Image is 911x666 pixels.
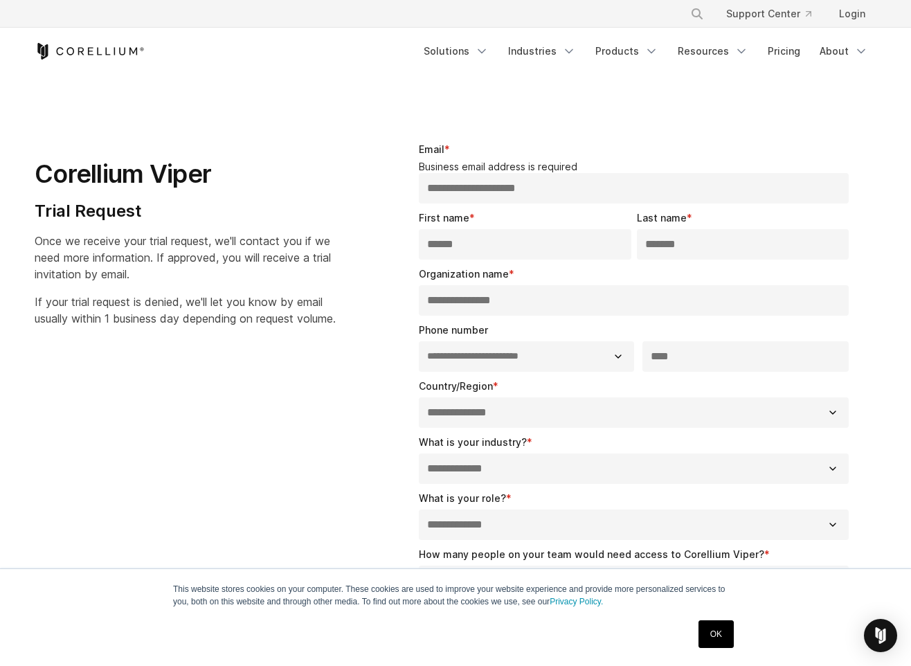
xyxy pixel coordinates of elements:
span: What is your industry? [419,436,527,448]
span: Phone number [419,324,488,336]
a: Corellium Home [35,43,145,60]
a: Support Center [715,1,822,26]
a: Login [828,1,876,26]
span: Last name [637,212,687,224]
span: Organization name [419,268,509,280]
a: OK [698,620,734,648]
div: Navigation Menu [674,1,876,26]
span: If your trial request is denied, we'll let you know by email usually within 1 business day depend... [35,295,336,325]
p: This website stores cookies on your computer. These cookies are used to improve your website expe... [173,583,738,608]
span: Country/Region [419,380,493,392]
h4: Trial Request [35,201,336,222]
a: Products [587,39,667,64]
h1: Corellium Viper [35,159,336,190]
span: What is your role? [419,492,506,504]
a: Pricing [759,39,809,64]
a: About [811,39,876,64]
div: Navigation Menu [415,39,876,64]
span: First name [419,212,469,224]
span: How many people on your team would need access to Corellium Viper? [419,548,764,560]
a: Solutions [415,39,497,64]
span: Once we receive your trial request, we'll contact you if we need more information. If approved, y... [35,234,331,281]
a: Privacy Policy. [550,597,603,606]
a: Industries [500,39,584,64]
a: Resources [669,39,757,64]
button: Search [685,1,710,26]
legend: Business email address is required [419,161,854,173]
span: Email [419,143,444,155]
div: Open Intercom Messenger [864,619,897,652]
